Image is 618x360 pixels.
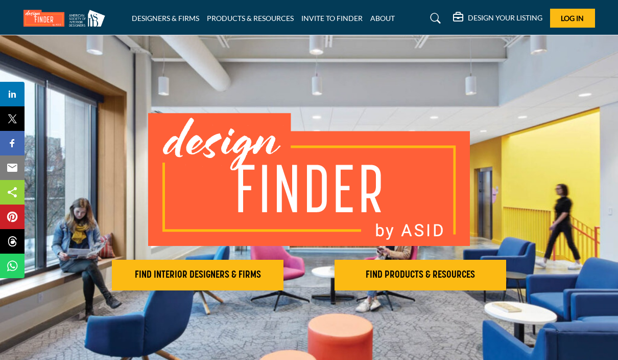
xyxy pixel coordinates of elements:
a: PRODUCTS & RESOURCES [207,14,294,22]
h2: FIND INTERIOR DESIGNERS & FIRMS [115,269,280,281]
span: Log In [561,14,584,22]
a: Search [420,10,447,27]
a: INVITE TO FINDER [301,14,363,22]
button: FIND PRODUCTS & RESOURCES [335,260,506,290]
img: Site Logo [23,10,110,27]
button: Log In [550,9,595,28]
h5: DESIGN YOUR LISTING [468,13,542,22]
a: DESIGNERS & FIRMS [132,14,199,22]
button: FIND INTERIOR DESIGNERS & FIRMS [112,260,283,290]
a: ABOUT [370,14,395,22]
h2: FIND PRODUCTS & RESOURCES [338,269,503,281]
div: DESIGN YOUR LISTING [453,12,542,25]
img: image [148,113,470,246]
